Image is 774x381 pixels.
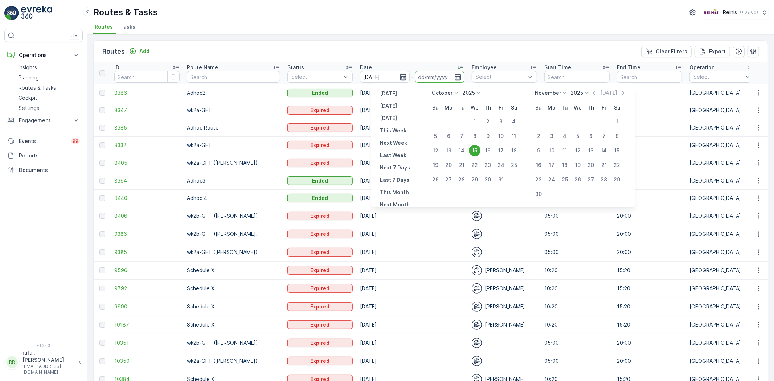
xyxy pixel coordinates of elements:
p: Date [360,64,372,71]
div: 18 [559,159,570,171]
p: ⌘B [70,33,78,38]
p: [GEOGRAPHIC_DATA] [689,124,755,131]
div: 1 [469,116,480,127]
p: wk2b-GFT ([PERSON_NAME]) [187,212,280,220]
span: 9385 [114,249,180,256]
div: 25 [559,174,570,185]
p: Engagement [19,117,68,124]
p: Expired [311,267,330,274]
p: Add [139,48,150,55]
img: logo [4,6,19,20]
div: 28 [456,174,467,185]
div: 14 [456,145,467,156]
p: 05:00 [544,249,610,256]
a: Reports [4,148,83,163]
div: Toggle Row Selected [99,178,105,184]
a: 10351 [114,339,180,347]
p: wk2a-GFT ([PERSON_NAME]) [187,159,280,167]
p: 22:42 [617,124,682,131]
p: November [535,89,561,97]
th: Saturday [507,101,520,114]
span: 8406 [114,212,180,220]
p: [GEOGRAPHIC_DATA] [689,194,755,202]
td: [DATE] [356,352,468,370]
div: 17 [495,145,507,156]
th: Sunday [429,101,442,114]
div: Toggle Row Selected [99,142,105,148]
button: Engagement [4,113,83,128]
span: 8386 [114,89,180,97]
th: Friday [597,101,610,114]
button: Export [695,46,730,57]
p: [GEOGRAPHIC_DATA] [689,142,755,149]
input: dd/mm/yyyy [415,71,465,83]
div: Toggle Row Selected [99,90,105,96]
td: [DATE] [356,119,468,136]
div: 23 [482,159,494,171]
p: wk2b-GFT ([PERSON_NAME]) [187,230,280,238]
a: 10187 [114,321,180,328]
div: [PERSON_NAME] [472,283,537,294]
p: ID [114,64,119,71]
p: Operations [19,52,68,59]
div: [PERSON_NAME] [472,265,537,275]
th: Thursday [584,101,597,114]
p: This Week [380,127,406,134]
p: Next 7 Days [380,164,410,171]
p: Ended [312,89,328,97]
div: 2 [533,130,544,142]
div: 5 [572,130,583,142]
p: End Time [617,64,640,71]
p: ( +02:00 ) [740,9,758,15]
p: Adhoc2 [187,89,280,97]
th: Tuesday [558,101,571,114]
p: wk2a-GFT [187,107,280,114]
span: 8332 [114,142,180,149]
button: This Week [377,126,409,135]
td: [DATE] [356,225,468,243]
p: Next Month [380,201,410,208]
div: Toggle Row Selected [99,267,105,273]
p: 20:00 [617,230,682,238]
input: dd/mm/yyyy [360,71,410,83]
a: Insights [16,62,83,73]
p: Status [287,64,304,71]
div: 19 [572,159,583,171]
p: 20:30 [617,177,682,184]
button: Clear Filters [641,46,692,57]
p: 20:00 [617,159,682,167]
div: Toggle Row Selected [99,125,105,131]
div: Toggle Row Selected [99,195,105,201]
p: Operation [689,64,714,71]
span: 10350 [114,357,180,365]
a: 9990 [114,303,180,310]
p: Last 7 Days [380,176,409,184]
p: Last Week [380,152,406,159]
div: 7 [456,130,467,142]
a: Documents [4,163,83,177]
button: Tomorrow [377,114,400,123]
div: 22 [611,159,623,171]
p: [GEOGRAPHIC_DATA] [689,267,755,274]
div: 10 [546,145,557,156]
p: [GEOGRAPHIC_DATA] [689,249,755,256]
span: Tasks [120,23,135,30]
p: [GEOGRAPHIC_DATA] [689,159,755,167]
div: 30 [533,188,544,200]
button: Yesterday [377,89,400,98]
p: Routes & Tasks [19,84,56,91]
p: Ended [312,177,328,184]
p: 05:00 [544,212,610,220]
td: [DATE] [356,207,468,225]
th: Monday [442,101,455,114]
p: Expired [311,303,330,310]
p: Expired [311,124,330,131]
p: Expired [311,249,330,256]
div: 3 [495,116,507,127]
a: 9792 [114,285,180,292]
td: [DATE] [356,298,468,316]
a: Planning [16,73,83,83]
